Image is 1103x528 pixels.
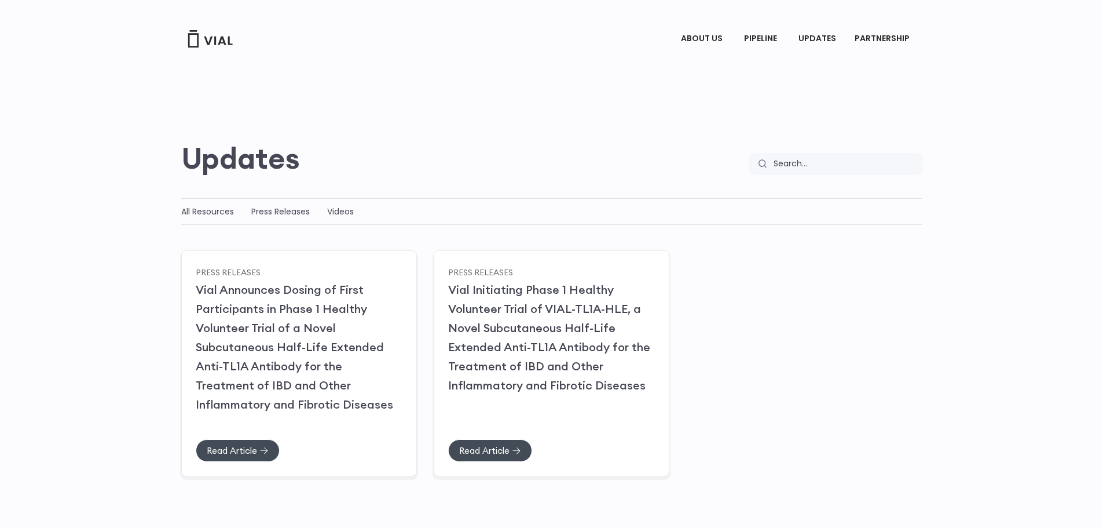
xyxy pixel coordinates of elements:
a: Vial Initiating Phase 1 Healthy Volunteer Trial of VIAL-TL1A-HLE, a Novel Subcutaneous Half-Life ... [448,282,650,392]
a: Read Article [196,439,280,462]
a: Videos [327,206,354,217]
h2: Updates [181,141,300,175]
a: ABOUT USMenu Toggle [672,29,734,49]
a: PIPELINEMenu Toggle [735,29,789,49]
a: Read Article [448,439,532,462]
a: Press Releases [251,206,310,217]
a: Press Releases [448,267,513,277]
a: PARTNERSHIPMenu Toggle [845,29,922,49]
img: Vial Logo [187,30,233,48]
a: Vial Announces Dosing of First Participants in Phase 1 Healthy Volunteer Trial of a Novel Subcuta... [196,282,393,412]
span: Read Article [459,446,510,455]
a: All Resources [181,206,234,217]
a: UPDATES [789,29,845,49]
input: Search... [767,153,922,175]
span: Read Article [207,446,257,455]
a: Press Releases [196,267,261,277]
